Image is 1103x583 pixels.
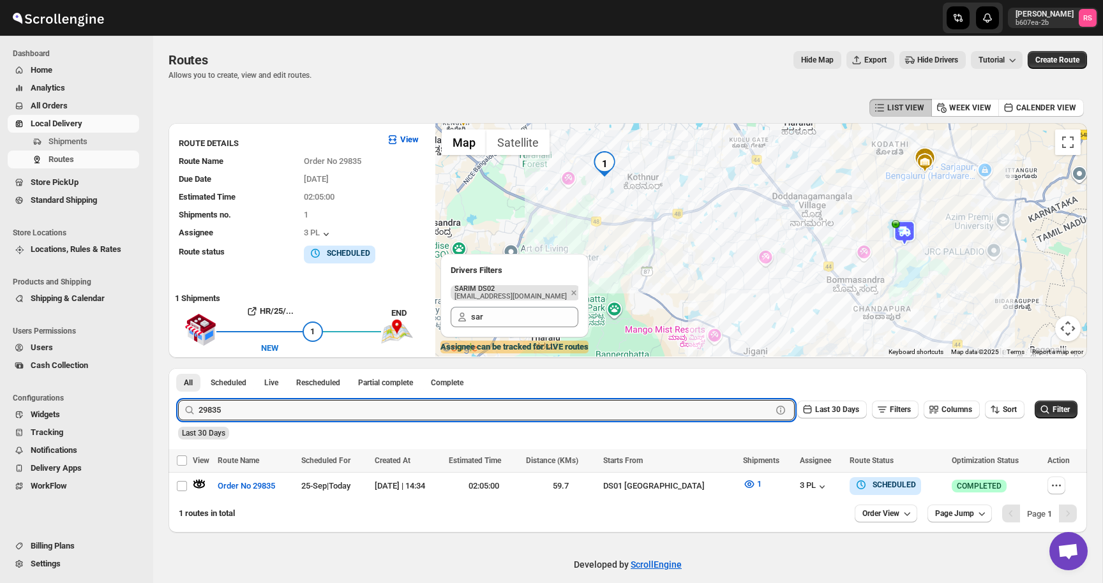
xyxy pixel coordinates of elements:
img: Google [439,340,481,357]
button: Columns [924,401,980,418]
button: Last 30 Days [797,401,867,418]
button: Billing Plans [8,537,139,555]
img: shop.svg [184,305,216,355]
span: Route Name [218,456,259,465]
span: Estimated Time [449,456,501,465]
a: ScrollEngine [631,559,682,570]
span: Shipments no. [179,210,231,219]
span: Scheduled [211,378,246,388]
button: LIST VIEW [869,99,932,117]
button: User menu [1008,8,1098,28]
span: Route Status [850,456,894,465]
button: Toggle fullscreen view [1055,129,1081,155]
div: 1 [592,151,617,177]
button: HR/25/... [216,301,323,321]
span: Users Permissions [13,326,144,336]
button: SCHEDULED [309,247,370,260]
b: 1 Shipments [169,287,220,303]
span: Complete [431,378,463,388]
div: 02:05:00 [449,480,518,492]
div: Open chat [1049,532,1088,570]
button: Home [8,61,139,79]
h2: Drivers Filters [451,264,578,277]
button: All routes [176,374,200,392]
span: Action [1047,456,1070,465]
span: Local Delivery [31,119,82,128]
span: 1 [304,210,308,219]
span: All Orders [31,101,68,110]
p: [EMAIL_ADDRESS][DOMAIN_NAME] [454,293,567,300]
span: Notifications [31,445,77,455]
span: COMPLETED [957,481,1002,491]
button: Keyboard shortcuts [889,348,943,357]
span: Export [864,55,887,65]
span: [DATE] [304,174,329,184]
label: Assignee can be tracked for LIVE routes [440,341,589,353]
button: Tracking [8,424,139,441]
span: 1 routes in total [179,508,235,518]
div: 3 PL [304,228,333,240]
span: Created At [375,456,410,465]
span: Map data ©2025 [951,348,999,355]
div: NEW [261,342,278,355]
h3: ROUTE DETAILS [179,137,376,150]
span: Live [264,378,278,388]
p: [PERSON_NAME] [1016,9,1074,19]
span: Products and Shipping [13,277,144,287]
button: View [379,129,426,150]
input: Press enter after typing | Search Eg. Order No 29835 [199,400,772,420]
b: HR/25/... [260,306,294,316]
span: All [184,378,193,388]
span: Tracking [31,427,63,437]
span: LIST VIEW [887,103,924,113]
b: SCHEDULED [873,480,916,489]
button: SCHEDULED [855,478,916,491]
div: DS01 [GEOGRAPHIC_DATA] [603,480,736,492]
span: Optimization Status [952,456,1019,465]
span: WorkFlow [31,481,67,491]
span: Last 30 Days [815,405,859,414]
button: Analytics [8,79,139,97]
button: Map camera controls [1055,316,1081,341]
button: Notifications [8,441,139,459]
nav: Pagination [1002,505,1077,522]
button: Hide Drivers [899,51,966,69]
p: Developed by [574,558,682,571]
img: trip_end.png [381,320,413,344]
span: Analytics [31,83,65,92]
input: Search Assignee [471,307,578,327]
span: Settings [31,559,61,568]
button: Map action label [793,51,841,69]
span: Assignee [179,228,213,237]
button: Filters [872,401,919,418]
button: Shipments [8,133,139,151]
button: 3 PL [800,480,829,493]
span: Order No 29835 [218,480,275,492]
button: Widgets [8,406,139,424]
b: SCHEDULED [327,249,370,258]
span: Delivery Apps [31,463,82,473]
span: Hide Drivers [917,55,958,65]
span: Store Locations [13,228,144,238]
span: Shipments [49,137,87,146]
button: WorkFlow [8,477,139,495]
button: Tutorial [971,51,1023,69]
a: Terms (opens in new tab) [1007,348,1024,355]
button: Settings [8,555,139,573]
span: Estimated Time [179,192,236,202]
button: Locations, Rules & Rates [8,240,139,258]
span: Hide Map [801,55,834,65]
span: Dashboard [13,48,144,59]
span: Route Name [179,156,223,166]
button: All Orders [8,97,139,115]
span: Romil Seth [1079,9,1097,27]
b: View [400,135,419,144]
span: View [193,456,209,465]
span: Filter [1053,405,1070,414]
button: Remove [568,287,580,299]
p: b607ea-2b [1016,19,1074,27]
button: Routes [8,151,139,168]
span: Configurations [13,393,144,403]
button: Sort [985,401,1024,418]
span: Filters [890,405,911,414]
